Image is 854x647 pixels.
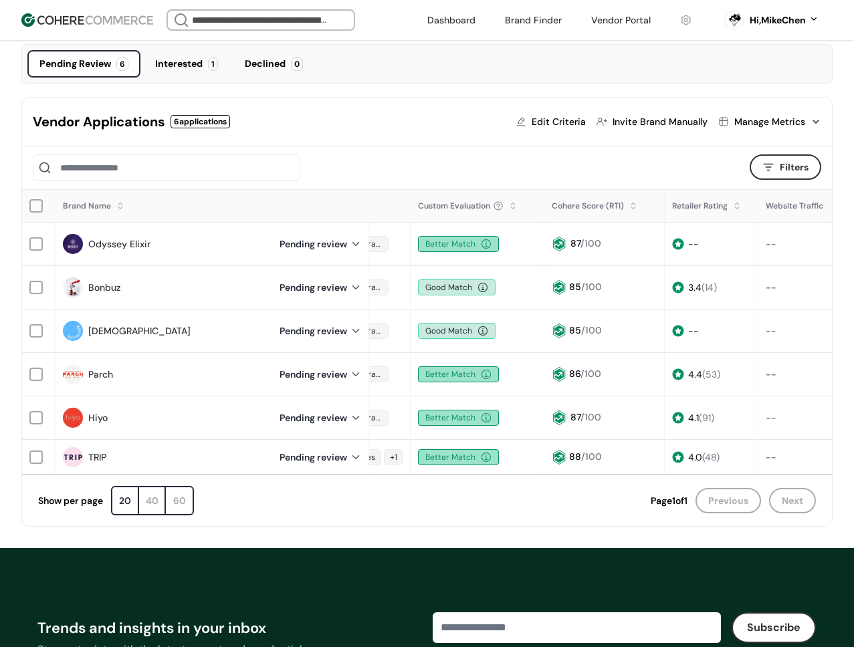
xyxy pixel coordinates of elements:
[88,368,113,382] a: Parch
[672,200,728,212] div: Retailer Rating
[766,450,776,465] div: --
[155,57,203,71] div: Interested
[88,237,150,251] a: Odyssey Elixir
[688,368,702,380] span: 4.4
[766,411,776,425] div: --
[766,324,776,338] div: --
[532,115,586,129] div: Edit Criteria
[418,366,499,382] div: Better Match
[702,281,717,293] span: ( 14 )
[696,488,761,513] button: Previous
[63,200,111,212] div: Brand Name
[688,281,702,293] span: 3.4
[766,281,776,295] div: --
[766,201,823,211] span: Website Traffic
[280,450,362,465] div: Pending review
[63,234,83,254] img: brand logo
[734,115,805,129] div: Manage Metrics
[171,115,230,128] div: 6 applications
[569,281,581,293] span: 85
[291,57,303,71] div: 0
[702,451,720,463] span: ( 48 )
[418,200,490,212] span: Custom Evaluation
[21,13,153,27] img: Cohere Logo
[418,410,499,426] div: Better Match
[769,488,816,513] button: Next
[750,154,821,180] button: Filters
[688,412,699,424] span: 4.1
[732,612,816,643] button: Subscribe
[39,57,111,71] div: Pending Review
[569,324,581,336] span: 85
[750,13,819,27] button: Hi,MikeChen
[280,281,362,295] div: Pending review
[63,364,83,384] img: brand logo
[63,408,83,428] img: brand logo
[699,412,714,424] span: ( 91 )
[418,236,499,252] div: Better Match
[688,238,699,250] span: --
[570,411,580,423] span: 87
[280,368,362,382] div: Pending review
[88,450,106,465] a: TRIP
[750,13,806,27] div: Hi, MikeChen
[280,237,362,251] div: Pending review
[112,487,139,514] div: 20
[581,450,602,463] span: /100
[766,368,776,382] div: --
[651,494,687,508] div: Page 1 of 1
[166,487,193,514] div: 60
[139,487,166,514] div: 40
[581,281,602,293] span: /100
[63,277,83,297] img: brand logo
[724,10,744,30] svg: 0 percent
[208,57,218,71] div: 1
[613,115,708,129] div: Invite Brand Manually
[418,279,496,295] div: Good Match
[38,494,103,508] div: Show per page
[766,237,776,251] div: --
[280,411,362,425] div: Pending review
[580,411,601,423] span: /100
[245,57,286,71] div: Declined
[63,447,83,467] img: brand logo
[569,450,581,463] span: 88
[580,237,601,249] span: /100
[280,324,362,338] div: Pending review
[569,368,580,380] span: 86
[116,57,128,71] div: 6
[570,237,580,249] span: 87
[580,368,601,380] span: /100
[37,617,422,639] div: Trends and insights in your inbox
[88,281,121,295] a: Bonbuz
[33,112,165,132] div: Vendor Applications
[702,368,720,380] span: ( 53 )
[418,449,499,465] div: Better Match
[581,324,602,336] span: /100
[384,449,403,465] div: +1
[688,325,699,337] span: --
[688,451,702,463] span: 4.0
[63,321,83,341] img: brand logo
[88,324,191,338] a: [DEMOGRAPHIC_DATA]
[88,411,108,425] a: Hiyo
[418,323,496,339] div: Good Match
[552,200,624,212] div: Cohere Score (RTI)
